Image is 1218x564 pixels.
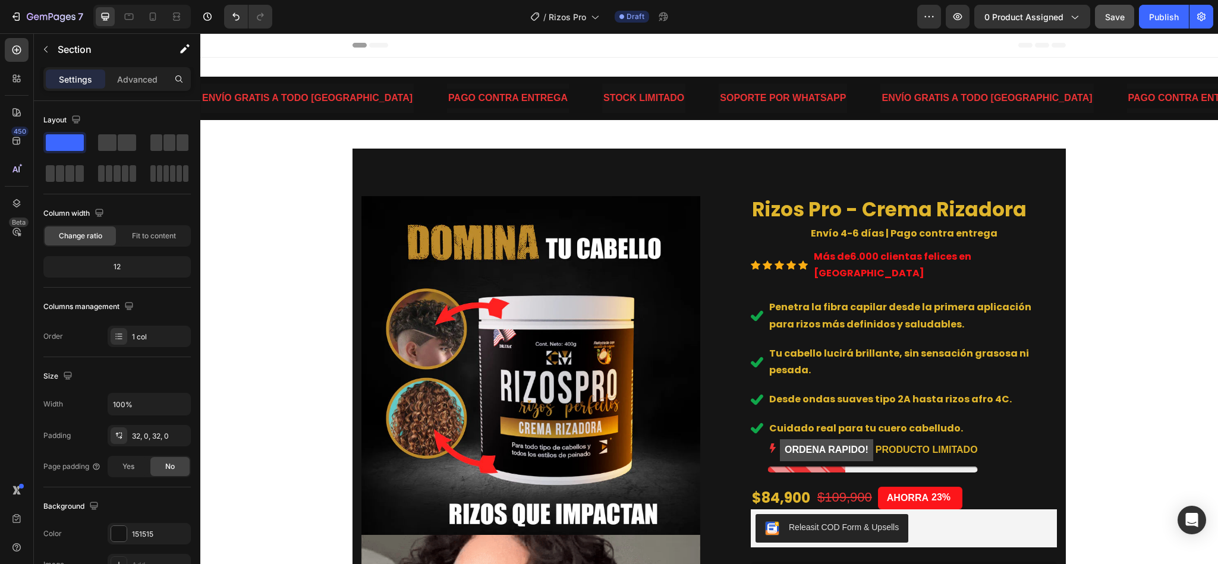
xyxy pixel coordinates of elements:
[1139,5,1189,29] button: Publish
[549,11,586,23] span: Rizos Pro
[588,488,698,500] div: Releasit COD Form & Upsells
[1178,506,1206,534] div: Open Intercom Messenger
[974,5,1090,29] button: 0 product assigned
[224,5,272,29] div: Undo/Redo
[5,5,89,29] button: 7
[543,11,546,23] span: /
[46,259,188,275] div: 12
[132,231,176,241] span: Fit to content
[1149,11,1179,23] div: Publish
[11,127,29,136] div: 450
[685,456,730,474] div: AHORRA
[613,216,771,247] strong: 6.000 clientas felices en [GEOGRAPHIC_DATA]
[132,431,188,442] div: 32, 0, 32, 0
[403,56,484,74] p: STOCK LIMITADO
[43,112,83,128] div: Layout
[200,33,1218,564] iframe: Design area
[43,528,62,539] div: Color
[43,430,71,441] div: Padding
[108,393,190,415] input: Auto
[616,455,673,474] div: $109,900
[58,42,155,56] p: Section
[43,461,101,472] div: Page padding
[555,481,708,509] button: Releasit COD Form & Upsells
[43,368,75,385] div: Size
[550,163,857,191] h2: Rizos Pro - Crema Rizadora
[1095,5,1134,29] button: Save
[43,206,106,222] div: Column width
[681,56,892,74] p: ENVÍO GRATIS A TODO [GEOGRAPHIC_DATA]
[552,192,855,209] p: Envío 4-6 días | Pago contra entrega
[248,56,367,74] p: PAGO CONTRA ENTREGA
[43,331,63,342] div: Order
[132,529,188,540] div: 151515
[520,56,646,74] p: SOPORTE POR WHATSAPP
[627,11,644,22] span: Draft
[43,499,101,515] div: Background
[1105,12,1125,22] span: Save
[132,332,188,342] div: 1 col
[550,454,611,475] div: $84,900
[565,488,579,502] img: CKKYs5695_ICEAE=.webp
[165,461,175,472] span: No
[59,73,92,86] p: Settings
[122,461,134,472] span: Yes
[161,163,500,502] img: gempages_569692666720158535-47b02c71-e04e-4d84-8b21-6e81d902c867.webp
[569,358,811,375] p: Desde ondas suaves tipo 2A hasta rizos afro 4C.
[984,11,1063,23] span: 0 product assigned
[580,405,778,428] p: PRODUCTO LIMITADO
[43,399,63,409] div: Width
[78,10,83,24] p: 7
[569,387,776,404] p: Cuidado real para tu cuero cabelludo.
[569,266,855,300] p: Penetra la fibra capilar desde la primera aplicación para rizos más definidos y saludables.
[117,73,158,86] p: Advanced
[569,312,855,346] p: Tu cabello lucirá brillante, sin sensación grasosa ni pesada.
[43,299,136,315] div: Columns management
[613,215,855,250] p: Más de
[730,456,751,472] div: 23%
[580,406,673,428] mark: ORDENA RAPIDO!
[59,231,102,241] span: Change ratio
[928,56,1047,74] p: PAGO CONTRA ENTREGA
[9,218,29,227] div: Beta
